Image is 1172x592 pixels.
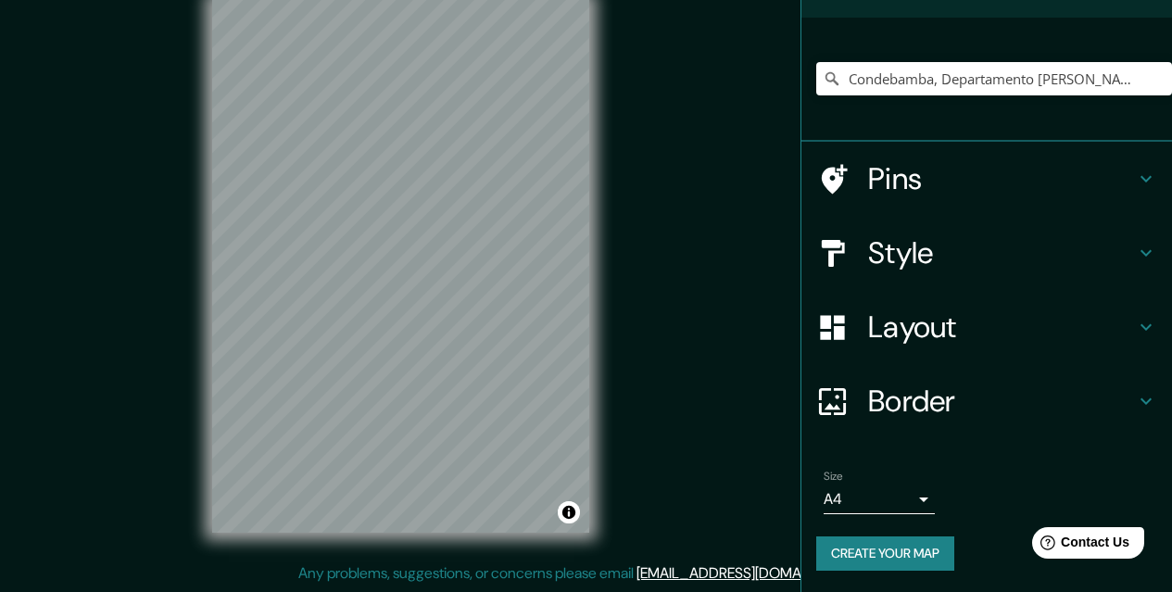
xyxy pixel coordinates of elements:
[801,364,1172,438] div: Border
[801,142,1172,216] div: Pins
[824,469,843,485] label: Size
[558,501,580,523] button: Toggle attribution
[816,62,1172,95] input: Pick your city or area
[801,290,1172,364] div: Layout
[868,160,1135,197] h4: Pins
[298,562,868,585] p: Any problems, suggestions, or concerns please email .
[816,536,954,571] button: Create your map
[868,309,1135,346] h4: Layout
[868,234,1135,271] h4: Style
[636,563,865,583] a: [EMAIL_ADDRESS][DOMAIN_NAME]
[868,383,1135,420] h4: Border
[1007,520,1152,572] iframe: Help widget launcher
[824,485,935,514] div: A4
[801,216,1172,290] div: Style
